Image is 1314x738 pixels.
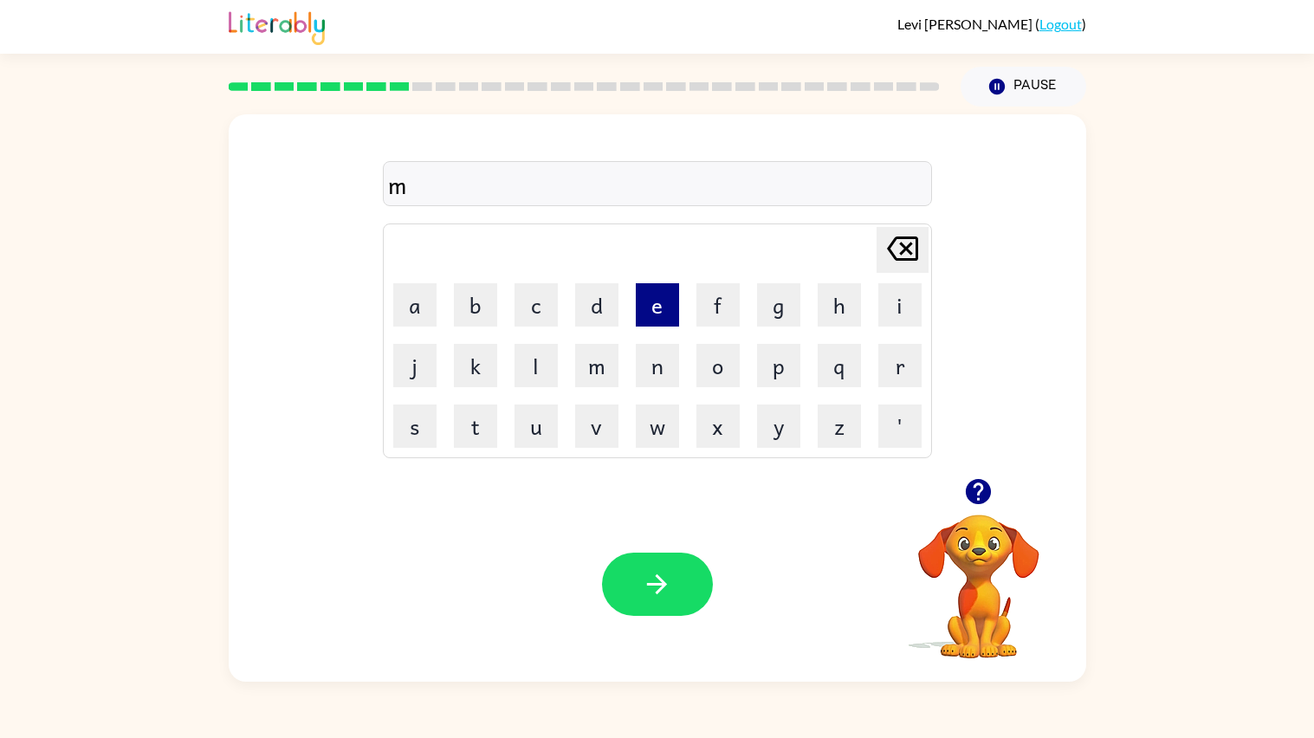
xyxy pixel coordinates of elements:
[393,405,437,448] button: s
[818,405,861,448] button: z
[393,344,437,387] button: j
[454,405,497,448] button: t
[878,283,922,327] button: i
[878,344,922,387] button: r
[696,405,740,448] button: x
[515,344,558,387] button: l
[575,283,618,327] button: d
[575,405,618,448] button: v
[454,344,497,387] button: k
[636,344,679,387] button: n
[757,344,800,387] button: p
[696,283,740,327] button: f
[892,488,1065,661] video: Your browser must support playing .mp4 files to use Literably. Please try using another browser.
[696,344,740,387] button: o
[229,7,325,45] img: Literably
[818,344,861,387] button: q
[961,67,1086,107] button: Pause
[393,283,437,327] button: a
[878,405,922,448] button: '
[454,283,497,327] button: b
[757,405,800,448] button: y
[818,283,861,327] button: h
[757,283,800,327] button: g
[897,16,1035,32] span: Levi [PERSON_NAME]
[388,166,927,203] div: m
[515,283,558,327] button: c
[575,344,618,387] button: m
[1039,16,1082,32] a: Logout
[636,405,679,448] button: w
[897,16,1086,32] div: ( )
[636,283,679,327] button: e
[515,405,558,448] button: u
